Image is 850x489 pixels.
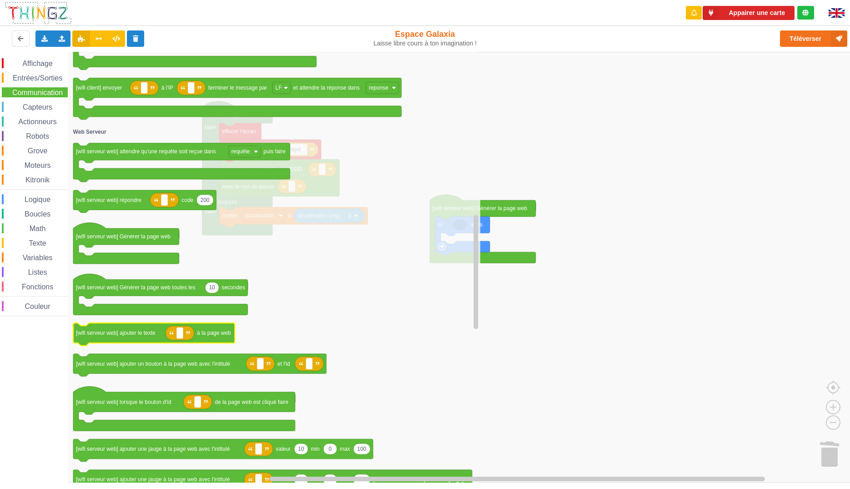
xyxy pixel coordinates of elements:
button: Téléverser [780,30,847,47]
text: [wifi serveur web] ajouter le texte [76,330,156,336]
text: [wifi serveur web] ajouter une jauge à la page web avec l'intitulé [76,446,230,452]
text: requête [231,148,250,155]
text: min [311,446,320,452]
text: secondes [222,285,245,291]
text: [wifi serveur web] répondre [76,197,141,203]
text: à la page web [197,330,231,336]
img: thingz_logo.png [4,1,72,25]
span: Fonctions [20,283,55,291]
text: de la page web est cliqué faire [215,399,288,405]
span: Grove [26,147,49,155]
text: [wifi serveur web] attendre qu'une requête soit reçue dans [76,148,216,155]
text: 0 [329,446,332,452]
span: Robots [25,132,50,140]
text: puis faire [263,148,286,155]
div: Espace Galaxia [351,29,499,47]
span: Listes [27,268,49,276]
span: Math [28,225,47,232]
span: Capteurs [21,103,54,111]
text: [wifi client] envoyer [76,85,122,91]
span: Boucles [23,210,52,218]
text: Web Serveur [73,129,106,135]
span: Entrées/Sorties [11,74,64,82]
text: reponse [369,85,389,91]
text: 10 [209,285,216,291]
span: Variables [21,254,54,262]
span: Moteurs [23,161,52,169]
text: et attendre la réponse dans [293,85,360,91]
text: code [181,197,193,203]
img: gb.png [829,8,845,18]
span: Actionneurs [17,118,58,126]
text: [wifi serveur web] ajouter un bouton à la page web avec l'intitulé [76,361,230,367]
text: 200 [201,197,210,203]
span: Communication [11,89,64,96]
div: Laisse libre cours à ton imagination ! [351,40,499,47]
text: à l'IP [161,85,173,91]
text: max [340,446,350,452]
span: Texte [27,239,47,247]
text: 100 [357,446,366,452]
text: et l'id [277,361,290,367]
button: Appairer une carte [703,6,795,20]
span: Logique [23,196,52,203]
text: [wifi serveur web] Générer la page web toutes les [76,285,196,291]
span: Affichage [21,60,54,67]
text: valeur [276,446,291,452]
text: [wifi serveur web] lorsque le bouton d'id [76,399,171,405]
text: 10 [298,446,304,452]
text: LF [276,85,282,91]
span: Kitronik [24,176,51,184]
div: Tu es connecté au serveur de création de Thingz [797,6,814,20]
text: terminer le message par [208,85,267,91]
text: [wifi serveur web] Générer la page web [76,233,171,240]
span: Couleur [24,302,52,310]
